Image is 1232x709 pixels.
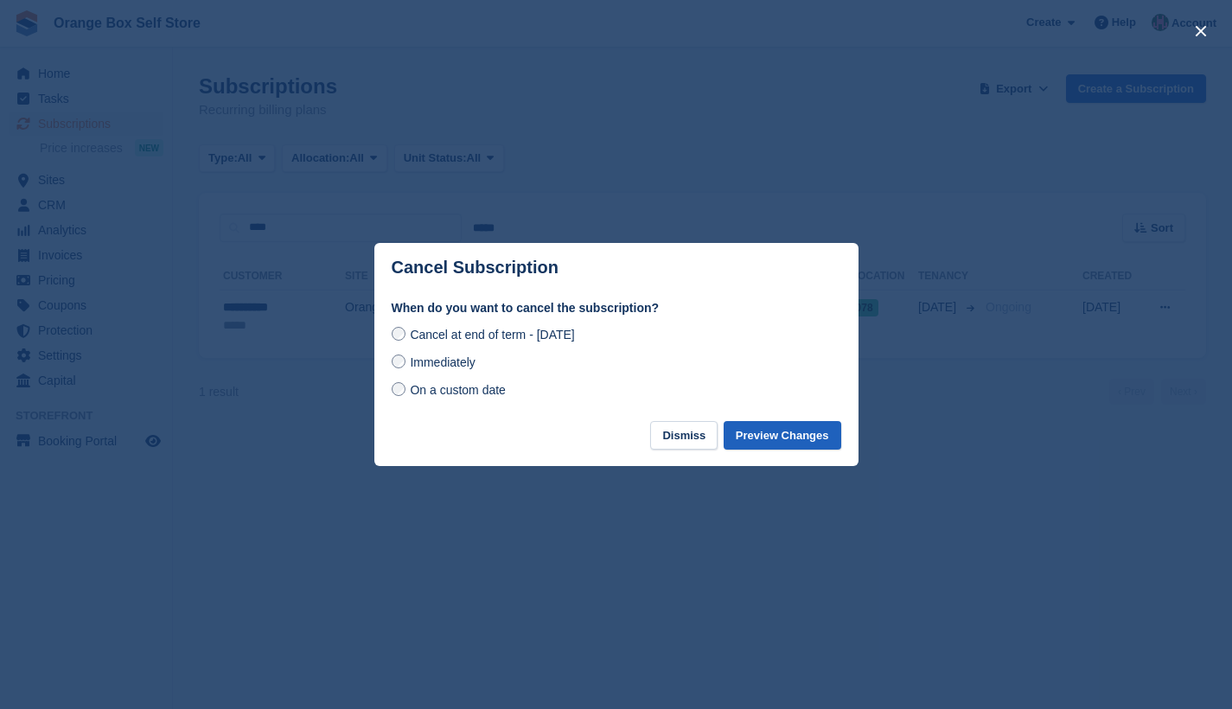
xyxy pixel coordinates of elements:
[392,354,405,368] input: Immediately
[410,328,574,342] span: Cancel at end of term - [DATE]
[392,299,841,317] label: When do you want to cancel the subscription?
[724,421,841,450] button: Preview Changes
[392,327,405,341] input: Cancel at end of term - [DATE]
[1187,17,1215,45] button: close
[392,382,405,396] input: On a custom date
[392,258,559,278] p: Cancel Subscription
[650,421,718,450] button: Dismiss
[410,383,506,397] span: On a custom date
[410,355,475,369] span: Immediately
